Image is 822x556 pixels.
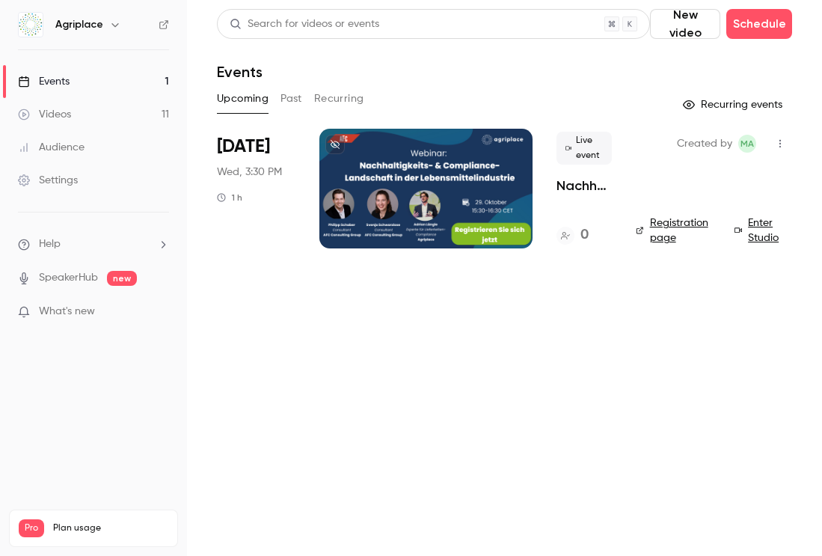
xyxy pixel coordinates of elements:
div: Settings [18,173,78,188]
a: Enter Studio [734,216,792,245]
span: Live event [556,132,612,165]
div: Oct 29 Wed, 3:30 PM (Europe/Amsterdam) [217,129,295,248]
span: Wed, 3:30 PM [217,165,282,180]
span: [DATE] [217,135,270,159]
button: New video [650,9,720,39]
span: Pro [19,519,44,537]
div: Videos [18,107,71,122]
span: new [107,271,137,286]
a: Nachhaltigkeits- & Compliance-Landschaft [556,177,612,195]
div: Search for videos or events [230,16,379,32]
a: 0 [556,225,589,245]
button: Upcoming [217,87,269,111]
div: Audience [18,140,85,155]
span: Marketing Agriplace [738,135,756,153]
button: Recurring events [676,93,792,117]
span: Created by [677,135,732,153]
span: MA [740,135,754,153]
button: Past [280,87,302,111]
img: Agriplace [19,13,43,37]
div: 1 h [217,192,242,204]
li: help-dropdown-opener [18,236,169,252]
h4: 0 [580,225,589,245]
span: Plan usage [53,522,168,534]
span: What's new [39,304,95,320]
h6: Agriplace [55,17,103,32]
button: Recurring [314,87,364,111]
iframe: Noticeable Trigger [151,305,169,319]
a: SpeakerHub [39,270,98,286]
a: Registration page [636,216,717,245]
span: Help [39,236,61,252]
h1: Events [217,63,263,81]
div: Events [18,74,70,89]
button: Schedule [726,9,792,39]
